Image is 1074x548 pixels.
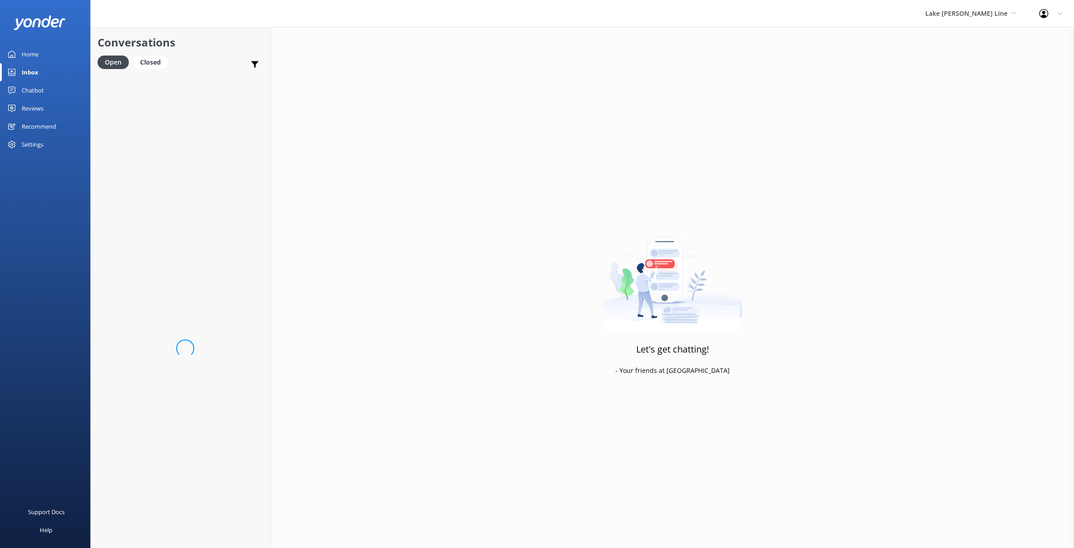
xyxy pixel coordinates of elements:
div: Chatbot [22,81,44,99]
a: Open [98,57,133,67]
a: Closed [133,57,172,67]
h2: Conversations [98,34,264,51]
h3: Let's get chatting! [636,342,709,357]
p: - Your friends at [GEOGRAPHIC_DATA] [615,366,730,376]
div: Home [22,45,38,63]
div: Settings [22,135,43,153]
div: Closed [133,56,168,69]
div: Support Docs [28,503,65,521]
div: Recommend [22,117,56,135]
div: Open [98,56,129,69]
div: Reviews [22,99,43,117]
img: yonder-white-logo.png [14,15,66,30]
div: Inbox [22,63,38,81]
img: artwork of a man stealing a conversation from at giant smartphone [603,218,742,330]
span: Lake [PERSON_NAME] Line [925,9,1008,18]
div: Help [40,521,52,539]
